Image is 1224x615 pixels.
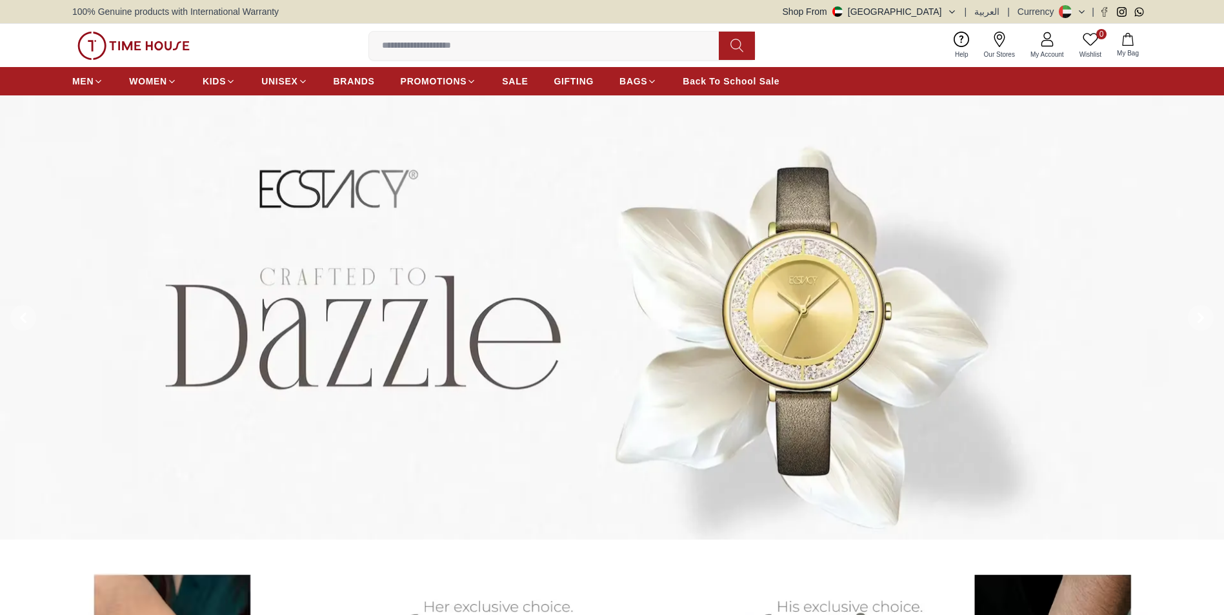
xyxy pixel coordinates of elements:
[129,75,167,88] span: WOMEN
[72,70,103,93] a: MEN
[683,70,779,93] a: Back To School Sale
[77,32,190,60] img: ...
[947,29,976,62] a: Help
[1134,7,1144,17] a: Whatsapp
[965,5,967,18] span: |
[203,75,226,88] span: KIDS
[72,5,279,18] span: 100% Genuine products with International Warranty
[619,70,657,93] a: BAGS
[976,29,1023,62] a: Our Stores
[72,75,94,88] span: MEN
[129,70,177,93] a: WOMEN
[261,75,297,88] span: UNISEX
[261,70,307,93] a: UNISEX
[1109,30,1147,61] button: My Bag
[1025,50,1069,59] span: My Account
[401,75,467,88] span: PROMOTIONS
[1099,7,1109,17] a: Facebook
[783,5,957,18] button: Shop From[GEOGRAPHIC_DATA]
[619,75,647,88] span: BAGS
[1074,50,1107,59] span: Wishlist
[1092,5,1094,18] span: |
[1007,5,1010,18] span: |
[502,70,528,93] a: SALE
[1112,48,1144,58] span: My Bag
[974,5,999,18] button: العربية
[979,50,1020,59] span: Our Stores
[1117,7,1127,17] a: Instagram
[203,70,236,93] a: KIDS
[554,70,594,93] a: GIFTING
[1018,5,1059,18] div: Currency
[832,6,843,17] img: United Arab Emirates
[334,70,375,93] a: BRANDS
[554,75,594,88] span: GIFTING
[1072,29,1109,62] a: 0Wishlist
[1096,29,1107,39] span: 0
[950,50,974,59] span: Help
[683,75,779,88] span: Back To School Sale
[401,70,477,93] a: PROMOTIONS
[334,75,375,88] span: BRANDS
[502,75,528,88] span: SALE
